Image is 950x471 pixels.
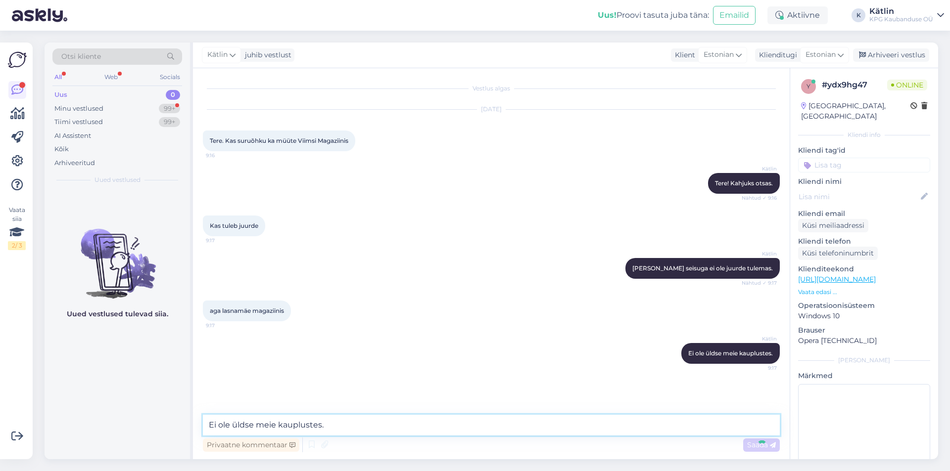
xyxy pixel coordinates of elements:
p: Windows 10 [798,311,930,321]
p: Märkmed [798,371,930,381]
div: KPG Kaubanduse OÜ [869,15,933,23]
div: Vaata siia [8,206,26,250]
div: 99+ [159,117,180,127]
div: juhib vestlust [241,50,291,60]
p: Kliendi nimi [798,176,930,187]
span: Nähtud ✓ 9:16 [740,194,777,202]
div: Vestlus algas [203,84,780,93]
div: 2 / 3 [8,241,26,250]
span: Estonian [704,49,734,60]
span: [PERSON_NAME] seisuga ei ole juurde tulemas. [632,264,773,272]
p: Opera [TECHNICAL_ID] [798,336,930,346]
a: [URL][DOMAIN_NAME] [798,275,876,284]
span: Uued vestlused [95,175,141,184]
div: Kätlin [869,7,933,15]
span: Nähtud ✓ 9:17 [740,279,777,287]
div: All [52,71,64,84]
p: Vaata edasi ... [798,288,930,297]
p: Brauser [798,325,930,336]
input: Lisa nimi [799,191,919,202]
div: Socials [158,71,182,84]
b: Uus! [598,10,617,20]
p: Kliendi telefon [798,236,930,247]
span: Otsi kliente [61,51,101,62]
span: Kas tuleb juurde [210,222,258,229]
span: aga lasnamäe magaziinis [210,307,284,314]
div: # ydx9hg47 [822,79,887,91]
span: Online [887,80,927,90]
p: Uued vestlused tulevad siia. [67,309,168,319]
span: Tere! Kahjuks otsas. [715,179,773,187]
img: No chats [45,211,190,300]
div: Web [102,71,120,84]
div: [PERSON_NAME] [798,356,930,365]
span: Kätlin [740,165,777,172]
p: Operatsioonisüsteem [798,300,930,311]
span: Kätlin [207,49,228,60]
div: 99+ [159,104,180,114]
p: Kliendi email [798,209,930,219]
div: Proovi tasuta juba täna: [598,9,709,21]
div: 0 [166,90,180,100]
div: Kliendi info [798,130,930,139]
span: Kätlin [740,335,777,343]
p: Kliendi tag'id [798,145,930,156]
span: 9:17 [206,237,243,244]
span: 9:17 [206,322,243,329]
div: K [852,8,865,22]
div: Kõik [54,144,69,154]
div: Küsi telefoninumbrit [798,247,878,260]
div: Minu vestlused [54,104,103,114]
span: Tere. Kas suruõhku ka müüte Viimsi Magaziinis [210,137,348,144]
p: Klienditeekond [798,264,930,274]
div: Klienditugi [755,50,797,60]
div: Arhiveeritud [54,158,95,168]
div: Aktiivne [767,6,828,24]
span: Estonian [806,49,836,60]
div: Küsi meiliaadressi [798,219,868,232]
div: [DATE] [203,105,780,114]
img: Askly Logo [8,50,27,69]
button: Emailid [713,6,756,25]
span: 9:16 [206,152,243,159]
span: Kätlin [740,250,777,257]
div: Arhiveeri vestlus [853,48,929,62]
div: Uus [54,90,67,100]
input: Lisa tag [798,158,930,172]
a: KätlinKPG Kaubanduse OÜ [869,7,944,23]
span: 9:17 [740,364,777,372]
div: AI Assistent [54,131,91,141]
span: y [807,83,810,90]
div: [GEOGRAPHIC_DATA], [GEOGRAPHIC_DATA] [801,101,910,122]
div: Tiimi vestlused [54,117,103,127]
span: Ei ole üldse meie kauplustes. [688,349,773,357]
div: Klient [671,50,695,60]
